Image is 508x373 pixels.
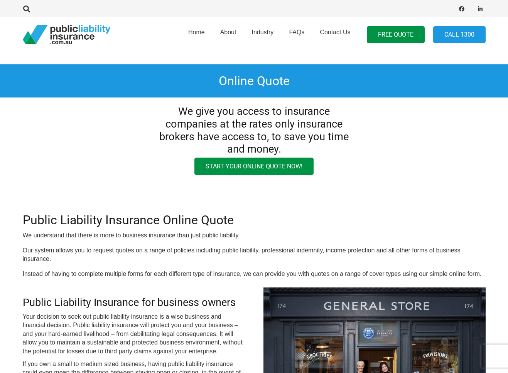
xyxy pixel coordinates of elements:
span: FAQs [289,29,304,35]
span: About [220,29,236,35]
a: Search [19,5,35,12]
p: We understand that there is more to business insurance than just public liability. [23,231,486,240]
span: Your decision to seek out public liability insurance is a wise business and financial decision. P... [23,313,243,355]
a: Facebook [456,3,467,14]
p: Instead of having to complete multiple forms for each different type of insurance, we can provide... [23,270,486,278]
h3: We give you access to insurance companies at the rates only insurance brokers have access to, to ... [154,105,354,156]
span: Contact Us [320,29,350,35]
a: Industry [244,15,281,54]
a: LinkedIn [475,3,486,14]
h2: Public Liability Insurance Online Quote [23,213,486,227]
a: Contact Us [312,15,358,54]
h3: Public Liability Insurance for business owners [23,296,245,309]
p: Our system allows you to request quotes on a range of policies including public liability, profes... [23,246,486,264]
a: About [213,15,244,54]
a: Start your online quote now! [194,158,314,175]
a: FAQs [281,15,312,54]
a: Home [181,15,213,54]
a: pli_logotransparent [23,25,110,44]
a: FREE QUOTE [367,26,425,44]
a: Call 1300 [433,26,486,44]
span: Industry [251,29,273,35]
span: Home [188,29,205,35]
